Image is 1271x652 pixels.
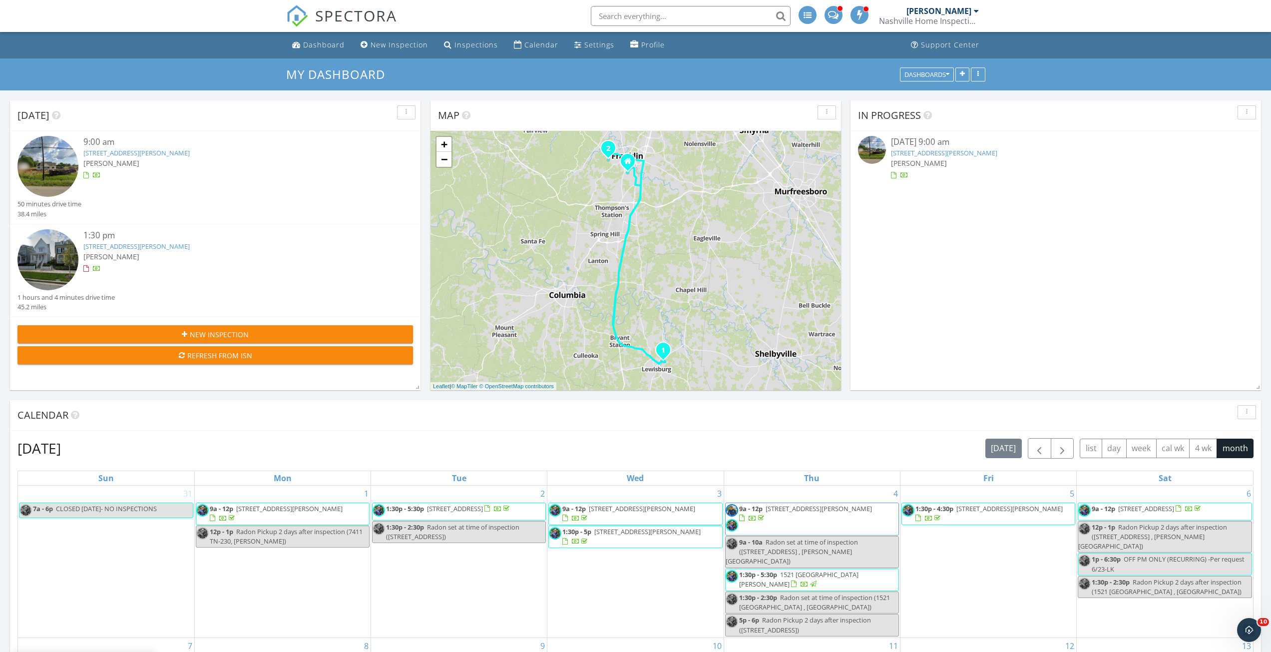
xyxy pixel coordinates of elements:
[427,504,483,513] span: [STREET_ADDRESS]
[900,486,1076,638] td: Go to September 5, 2025
[628,161,634,167] div: 215 Camellia Court, Franklin TN 37064
[726,616,738,628] img: img_8987.jpeg
[1245,486,1253,502] a: Go to September 6, 2025
[606,145,610,152] i: 2
[726,570,738,583] img: img_8987.jpeg
[562,504,586,513] span: 9a - 12p
[739,593,777,602] span: 1:30p - 2:30p
[1092,555,1245,573] span: OFF PM ONLY (RECURRING) -Per request 6/23-LK
[210,527,363,546] span: Radon Pickup 2 days after inspection (7411 TN-230, [PERSON_NAME])
[433,383,449,389] a: Leaflet
[451,383,478,389] a: © MapTiler
[1078,504,1091,517] img: img_8987.jpeg
[858,136,1254,180] a: [DATE] 9:00 am [STREET_ADDRESS][PERSON_NAME] [PERSON_NAME]
[33,504,53,513] span: 7a - 6p
[921,40,979,49] div: Support Center
[315,5,397,26] span: SPECTORA
[303,40,345,49] div: Dashboard
[1126,439,1157,458] button: week
[196,527,209,540] img: img_8987.jpeg
[1080,439,1102,458] button: list
[17,108,49,122] span: [DATE]
[907,36,983,54] a: Support Center
[1258,618,1269,626] span: 10
[373,504,385,517] img: img_8987.jpeg
[715,486,724,502] a: Go to September 3, 2025
[440,36,502,54] a: Inspections
[386,523,519,541] span: Radon set at time of inspection ([STREET_ADDRESS])
[17,136,413,219] a: 9:00 am [STREET_ADDRESS][PERSON_NAME] [PERSON_NAME] 50 minutes drive time 38.4 miles
[915,504,953,513] span: 1:30p - 4:30p
[17,209,81,219] div: 38.4 miles
[83,148,190,157] a: [STREET_ADDRESS][PERSON_NAME]
[739,504,763,513] span: 9a - 12p
[1237,618,1261,642] iframe: Intercom live chat
[438,108,459,122] span: Map
[548,526,722,548] a: 1:30p - 5p [STREET_ADDRESS][PERSON_NAME]
[858,136,886,164] img: streetview
[547,486,724,638] td: Go to September 3, 2025
[594,527,701,536] span: [STREET_ADDRESS][PERSON_NAME]
[83,229,380,242] div: 1:30 pm
[1092,578,1242,596] span: Radon Pickup 2 days after inspection (1521 [GEOGRAPHIC_DATA] , [GEOGRAPHIC_DATA])
[726,538,858,566] span: Radon set at time of inspection ([STREET_ADDRESS] , [PERSON_NAME][GEOGRAPHIC_DATA])
[726,519,738,532] img: img_8987.jpeg
[570,36,618,54] a: Settings
[725,569,899,591] a: 1:30p - 5:30p 1521 [GEOGRAPHIC_DATA][PERSON_NAME]
[19,504,32,517] img: img_8987.jpeg
[286,13,397,34] a: SPECTORA
[915,504,1063,523] a: 1:30p - 4:30p [STREET_ADDRESS][PERSON_NAME]
[739,538,763,547] span: 9a - 10a
[17,229,413,312] a: 1:30 pm [STREET_ADDRESS][PERSON_NAME] [PERSON_NAME] 1 hours and 4 minutes drive time 45.2 miles
[210,527,233,536] span: 12p - 1p
[96,471,116,485] a: Sunday
[902,504,914,517] img: img_8987.jpeg
[17,408,68,422] span: Calendar
[454,40,498,49] div: Inspections
[1217,439,1254,458] button: month
[589,504,695,513] span: [STREET_ADDRESS][PERSON_NAME]
[83,136,380,148] div: 9:00 am
[726,538,738,550] img: img_8987.jpeg
[1077,486,1253,638] td: Go to September 6, 2025
[524,40,558,49] div: Calendar
[1189,439,1217,458] button: 4 wk
[724,486,900,638] td: Go to September 4, 2025
[1156,439,1190,458] button: cal wk
[479,383,554,389] a: © OpenStreetMap contributors
[981,471,996,485] a: Friday
[17,293,115,302] div: 1 hours and 4 minutes drive time
[906,6,971,16] div: [PERSON_NAME]
[1028,438,1051,459] button: Previous month
[663,350,669,356] div: 241 Holly Grove Rd, Lewisburg, TN 37091
[272,471,294,485] a: Monday
[891,136,1221,148] div: [DATE] 9:00 am
[900,67,954,81] button: Dashboards
[17,302,115,312] div: 45.2 miles
[802,471,822,485] a: Thursday
[288,36,349,54] a: Dashboard
[386,504,424,513] span: 1:30p - 5:30p
[17,136,78,197] img: streetview
[766,504,872,513] span: [STREET_ADDRESS][PERSON_NAME]
[17,346,413,364] button: Refresh from ISN
[372,503,546,521] a: 1:30p - 5:30p [STREET_ADDRESS]
[739,570,777,579] span: 1:30p - 5:30p
[901,503,1075,525] a: 1:30p - 4:30p [STREET_ADDRESS][PERSON_NAME]
[641,40,665,49] div: Profile
[956,504,1063,513] span: [STREET_ADDRESS][PERSON_NAME]
[1068,486,1076,502] a: Go to September 5, 2025
[210,504,233,513] span: 9a - 12p
[626,36,669,54] a: Profile
[538,486,547,502] a: Go to September 2, 2025
[196,503,370,525] a: 9a - 12p [STREET_ADDRESS][PERSON_NAME]
[362,486,371,502] a: Go to September 1, 2025
[904,71,949,78] div: Dashboards
[608,148,614,154] div: 2025 Erwin St, Franklin, TN 37064
[357,36,432,54] a: New Inspection
[549,527,561,540] img: img_8987.jpeg
[1092,555,1121,564] span: 1p - 6:30p
[83,158,139,168] span: [PERSON_NAME]
[1157,471,1174,485] a: Saturday
[726,593,738,606] img: img_8987.jpeg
